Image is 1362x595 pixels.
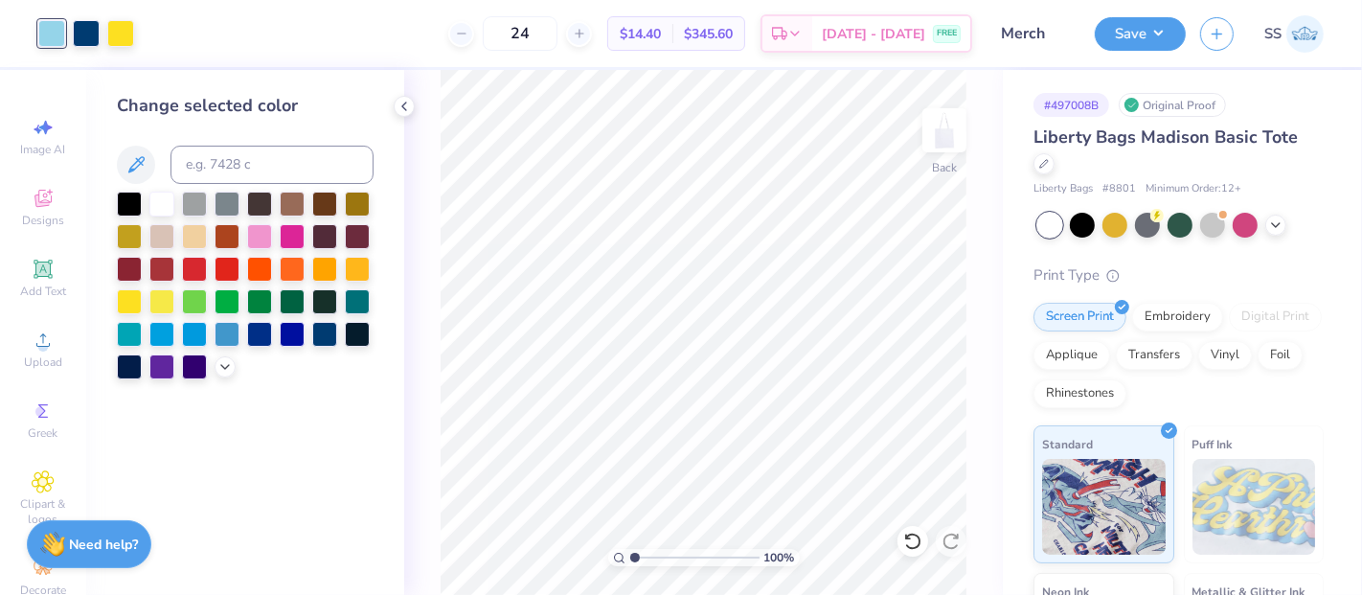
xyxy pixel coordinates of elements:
[620,24,661,44] span: $14.40
[21,142,66,157] span: Image AI
[1119,93,1226,117] div: Original Proof
[764,549,795,566] span: 100 %
[1033,264,1324,286] div: Print Type
[1042,459,1166,555] img: Standard
[1286,15,1324,53] img: Shashank S Sharma
[1146,181,1241,197] span: Minimum Order: 12 +
[483,16,557,51] input: – –
[70,536,139,554] strong: Need help?
[684,24,733,44] span: $345.60
[10,496,77,527] span: Clipart & logos
[1229,303,1322,332] div: Digital Print
[1264,15,1324,53] a: SS
[932,159,957,176] div: Back
[117,93,374,119] div: Change selected color
[1102,181,1136,197] span: # 8801
[1033,181,1093,197] span: Liberty Bags
[1192,459,1316,555] img: Puff Ink
[937,27,957,40] span: FREE
[29,425,58,441] span: Greek
[1033,303,1126,332] div: Screen Print
[1042,434,1093,454] span: Standard
[22,213,64,228] span: Designs
[925,111,964,149] img: Back
[1198,341,1252,370] div: Vinyl
[1132,303,1223,332] div: Embroidery
[987,14,1080,53] input: Untitled Design
[1033,93,1109,117] div: # 497008B
[24,355,62,370] span: Upload
[1095,17,1186,51] button: Save
[20,284,66,299] span: Add Text
[1116,341,1192,370] div: Transfers
[1192,434,1233,454] span: Puff Ink
[1033,379,1126,408] div: Rhinestones
[1258,341,1303,370] div: Foil
[170,146,374,184] input: e.g. 7428 c
[1033,341,1110,370] div: Applique
[822,24,925,44] span: [DATE] - [DATE]
[1264,23,1282,45] span: SS
[1033,126,1298,149] span: Liberty Bags Madison Basic Tote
